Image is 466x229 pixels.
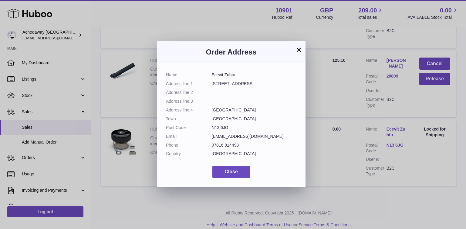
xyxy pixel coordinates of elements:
[166,151,212,157] dt: Country
[166,47,296,57] h3: Order Address
[166,142,212,148] dt: Phone
[166,81,212,87] dt: Address line 1
[166,72,212,78] dt: Name
[212,166,250,178] button: Close
[295,46,302,53] button: ×
[225,169,238,174] span: Close
[212,125,297,131] dd: N13 6JG
[166,116,212,122] dt: Town
[212,151,297,157] dd: [GEOGRAPHIC_DATA]
[212,134,297,139] dd: [EMAIL_ADDRESS][DOMAIN_NAME]
[166,98,212,104] dt: Address line 3
[212,116,297,122] dd: [GEOGRAPHIC_DATA]
[212,142,297,148] dd: 07816 814498
[166,134,212,139] dt: Email
[166,90,212,95] dt: Address line 2
[166,125,212,131] dt: Post Code
[212,107,297,113] dd: [GEOGRAPHIC_DATA]
[166,107,212,113] dt: Address line 4
[212,81,297,87] dd: [STREET_ADDRESS]
[212,72,297,78] dd: Ecevit Zuhtu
